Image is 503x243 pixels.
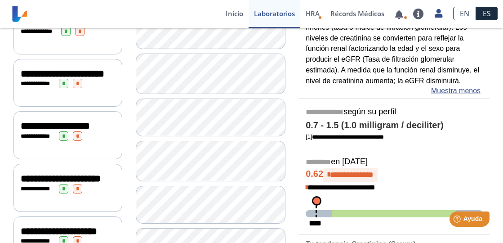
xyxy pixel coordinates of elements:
h5: en [DATE] [306,157,483,167]
iframe: Help widget launcher [423,208,493,233]
a: ES [476,7,498,20]
h4: 0.62 [306,168,483,182]
a: EN [453,7,476,20]
a: [1] [306,133,384,140]
h4: 0.7 - 1.5 (1.0 milligram / deciliter) [306,120,483,131]
a: Muestra menos [431,85,481,96]
span: HRA [306,9,320,18]
h5: según su perfil [306,107,483,117]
